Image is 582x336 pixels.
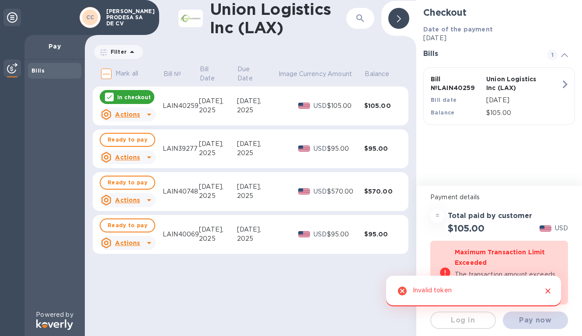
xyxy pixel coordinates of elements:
[448,223,484,234] h2: $105.00
[108,135,147,145] span: Ready to pay
[365,69,401,79] span: Balance
[327,230,364,239] div: $95.00
[163,230,199,239] div: LAIN40069
[431,75,483,92] p: Bill № LAIN40259
[279,69,298,79] p: Image
[237,149,278,158] div: 2025
[237,182,278,191] div: [DATE],
[486,96,561,105] p: [DATE]
[547,50,558,60] span: 1
[542,285,554,297] button: Close
[31,67,45,74] b: Bills
[298,145,310,152] img: USD
[86,14,94,21] b: CC
[328,69,363,79] span: Amount
[164,69,193,79] span: Bill №
[298,188,310,194] img: USD
[237,97,278,106] div: [DATE],
[299,69,326,79] p: Currency
[555,224,568,233] p: USD
[106,8,150,27] p: [PERSON_NAME] PRODESA SA DE CV
[237,225,278,234] div: [DATE],
[237,234,278,243] div: 2025
[199,139,237,149] div: [DATE],
[540,225,551,232] img: USD
[486,108,561,118] p: $105.00
[423,26,493,33] b: Date of the payment
[36,310,73,319] p: Powered by
[108,177,147,188] span: Ready to pay
[328,69,352,79] p: Amount
[413,283,452,299] div: Invalid token
[31,42,78,51] p: Pay
[314,144,327,153] p: USD
[455,249,545,266] b: Maximum Transaction Limit Exceeded
[100,176,155,190] button: Ready to pay
[199,97,237,106] div: [DATE],
[115,239,140,246] u: Actions
[423,34,575,43] p: [DATE]
[314,187,327,196] p: USD
[314,101,327,111] p: USD
[115,197,140,204] u: Actions
[36,319,73,330] img: Logo
[163,187,199,196] div: LAIN40748
[364,144,401,153] div: $95.00
[364,230,401,239] div: $95.00
[164,69,181,79] p: Bill №
[237,191,278,201] div: 2025
[314,230,327,239] p: USD
[117,94,151,101] p: In checkout
[237,139,278,149] div: [DATE],
[327,101,364,111] div: $105.00
[431,97,457,103] b: Bill date
[199,182,237,191] div: [DATE],
[199,191,237,201] div: 2025
[163,101,199,111] div: LAIN40259
[423,67,575,125] button: Bill №LAIN40259Union Logistics Inc (LAX)Bill date[DATE]Balance$105.00
[199,149,237,158] div: 2025
[364,101,401,110] div: $105.00
[199,106,237,115] div: 2025
[365,69,389,79] p: Balance
[430,209,444,223] div: =
[163,144,199,153] div: LAIN39277
[327,144,364,153] div: $95.00
[115,69,138,78] p: Mark all
[199,225,237,234] div: [DATE],
[430,193,568,202] p: Payment details
[107,48,127,55] p: Filter
[200,65,236,83] span: Bill Date
[327,187,364,196] div: $570.00
[423,50,537,58] h3: Bills
[100,133,155,147] button: Ready to pay
[423,7,575,18] h2: Checkout
[199,234,237,243] div: 2025
[298,231,310,237] img: USD
[298,103,310,109] img: USD
[448,212,532,220] h3: Total paid by customer
[115,154,140,161] u: Actions
[108,220,147,231] span: Ready to pay
[237,65,277,83] span: Due Date
[200,65,225,83] p: Bill Date
[431,109,455,116] b: Balance
[455,270,559,298] p: The transaction amount exceeds the limit of $0.00 for a single transaction.
[237,106,278,115] div: 2025
[100,218,155,232] button: Ready to pay
[237,65,265,83] p: Due Date
[115,111,140,118] u: Actions
[486,75,538,92] p: Union Logistics Inc (LAX)
[364,187,401,196] div: $570.00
